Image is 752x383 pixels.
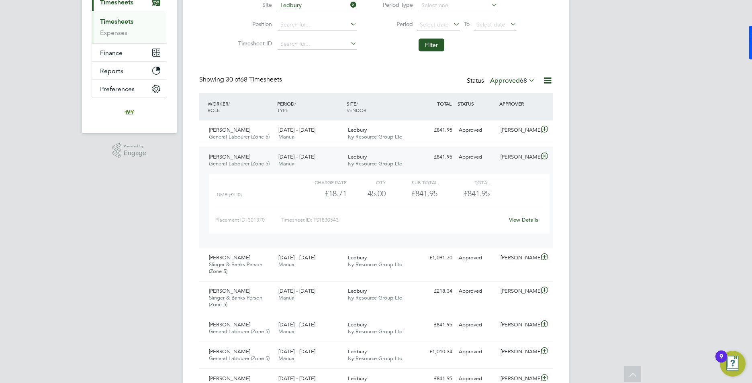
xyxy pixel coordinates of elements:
span: [DATE] - [DATE] [278,348,315,355]
span: Engage [124,150,146,157]
div: Charge rate [295,177,347,187]
div: Approved [456,251,497,265]
label: Site [236,1,272,8]
span: Reports [100,67,123,75]
span: Manual [278,355,296,362]
span: UMB (£/HR) [217,192,242,198]
span: Ivy Resource Group Ltd [348,328,403,335]
span: Manual [278,133,296,140]
span: [PERSON_NAME] [209,348,250,355]
div: £218.34 [414,285,456,298]
div: [PERSON_NAME] [497,285,539,298]
span: 30 of [226,75,240,84]
div: Approved [456,124,497,137]
div: Approved [456,285,497,298]
div: Status [467,75,537,87]
span: Ledbury [348,375,367,382]
span: [PERSON_NAME] [209,254,250,261]
div: Timesheet ID: TS1830543 [281,214,504,226]
span: [DATE] - [DATE] [278,126,315,133]
label: Position [236,20,272,28]
input: Search for... [278,19,357,31]
span: General Labourer (Zone 5) [209,355,270,362]
span: [PERSON_NAME] [209,153,250,160]
span: Manual [278,261,296,268]
span: Ivy Resource Group Ltd [348,133,403,140]
div: Approved [456,345,497,359]
span: 68 [520,77,527,85]
span: Preferences [100,85,135,93]
span: [DATE] - [DATE] [278,153,315,160]
div: Showing [199,75,284,84]
span: TOTAL [437,100,452,107]
div: £1,091.70 [414,251,456,265]
span: £841.95 [464,189,490,198]
div: PERIOD [275,96,345,117]
span: [DATE] - [DATE] [278,287,315,294]
span: Ledbury [348,348,367,355]
span: Finance [100,49,123,57]
span: / [356,100,358,107]
span: Slinger & Banks Person (Zone 5) [209,261,262,275]
span: VENDOR [347,107,366,113]
div: Total [437,177,489,187]
div: £1,010.34 [414,345,456,359]
a: Expenses [100,29,127,37]
label: Period Type [377,1,413,8]
div: Timesheets [92,11,167,43]
span: Ivy Resource Group Ltd [348,160,403,167]
span: Manual [278,294,296,301]
span: Select date [420,21,449,28]
div: £841.95 [414,151,456,164]
div: [PERSON_NAME] [497,124,539,137]
div: Sub Total [386,177,437,187]
div: Approved [456,151,497,164]
button: Reports [92,62,167,79]
span: To [462,19,472,29]
input: Search for... [278,39,357,50]
span: Ivy Resource Group Ltd [348,261,403,268]
span: Ledbury [348,126,367,133]
span: Ledbury [348,254,367,261]
span: / [228,100,230,107]
div: Placement ID: 301370 [215,214,281,226]
div: Approved [456,318,497,332]
span: Ledbury [348,153,367,160]
span: Manual [278,328,296,335]
span: [DATE] - [DATE] [278,321,315,328]
div: APPROVER [497,96,539,111]
button: Preferences [92,80,167,98]
a: Go to home page [92,106,167,119]
div: £18.71 [295,187,347,200]
span: 68 Timesheets [226,75,282,84]
div: [PERSON_NAME] [497,318,539,332]
div: 45.00 [347,187,386,200]
button: Filter [419,39,444,51]
span: Manual [278,160,296,167]
div: 9 [719,357,723,367]
span: TYPE [277,107,288,113]
div: WORKER [206,96,275,117]
span: [PERSON_NAME] [209,287,250,294]
label: Timesheet ID [236,40,272,47]
span: Slinger & Banks Person (Zone 5) [209,294,262,308]
a: Timesheets [100,18,133,25]
div: QTY [347,177,386,187]
span: General Labourer (Zone 5) [209,160,270,167]
span: [DATE] - [DATE] [278,375,315,382]
span: / [294,100,296,107]
button: Finance [92,44,167,61]
button: Open Resource Center, 9 new notifications [720,351,746,377]
span: General Labourer (Zone 5) [209,328,270,335]
span: General Labourer (Zone 5) [209,133,270,140]
span: Ivy Resource Group Ltd [348,294,403,301]
div: [PERSON_NAME] [497,251,539,265]
span: Powered by [124,143,146,150]
label: Approved [490,77,535,85]
span: Ivy Resource Group Ltd [348,355,403,362]
span: [PERSON_NAME] [209,321,250,328]
label: Period [377,20,413,28]
div: £841.95 [414,124,456,137]
span: [DATE] - [DATE] [278,254,315,261]
div: [PERSON_NAME] [497,345,539,359]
